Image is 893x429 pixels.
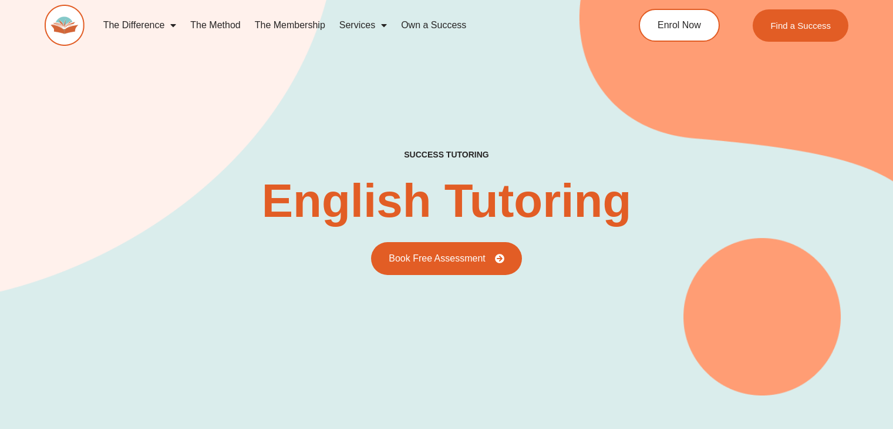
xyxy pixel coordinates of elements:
a: Enrol Now [639,9,720,42]
h2: English Tutoring [262,177,632,224]
a: Book Free Assessment [371,242,522,275]
span: Enrol Now [658,21,701,30]
h2: success tutoring [404,149,488,160]
span: Find a Success [770,21,831,30]
nav: Menu [96,12,593,39]
a: Services [332,12,394,39]
a: Own a Success [394,12,473,39]
a: The Difference [96,12,184,39]
span: Book Free Assessment [389,254,486,263]
a: The Method [183,12,247,39]
a: Find a Success [753,9,848,42]
a: The Membership [248,12,332,39]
